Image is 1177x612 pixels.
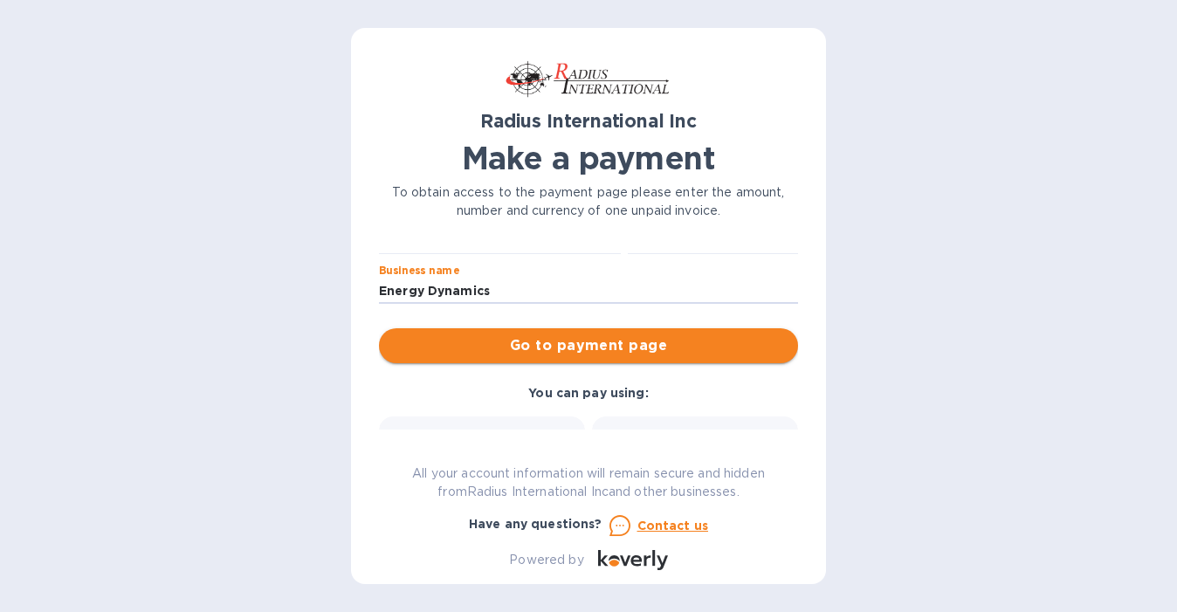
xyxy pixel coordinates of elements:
span: Go to payment page [393,335,784,356]
p: All your account information will remain secure and hidden from Radius International Inc and othe... [379,464,798,501]
button: Go to payment page [379,328,798,363]
label: Business name [379,265,459,276]
input: Enter business name [379,278,798,305]
h1: Make a payment [379,140,798,176]
b: Radius International Inc [480,110,697,132]
b: You can pay using: [528,386,648,400]
p: Powered by [509,551,583,569]
p: To obtain access to the payment page please enter the amount, number and currency of one unpaid i... [379,183,798,220]
u: Contact us [637,519,709,533]
b: Have any questions? [469,517,602,531]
